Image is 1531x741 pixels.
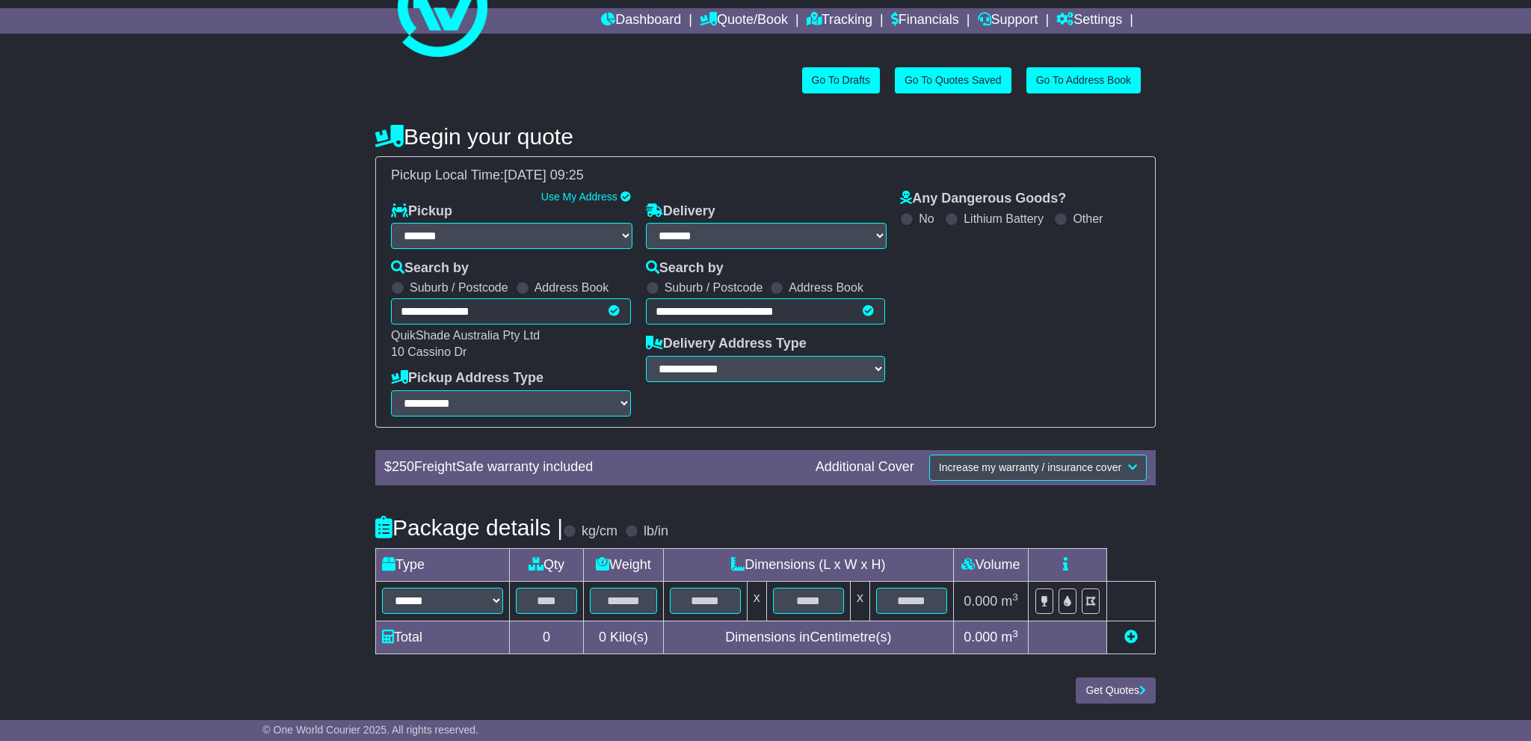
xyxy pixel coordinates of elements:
[391,345,466,358] span: 10 Cassino Dr
[1001,630,1018,645] span: m
[1012,628,1018,639] sup: 3
[789,280,863,295] label: Address Book
[929,455,1147,481] button: Increase my warranty / insurance cover
[376,621,510,654] td: Total
[262,724,478,736] span: © One World Courier 2025. All rights reserved.
[665,280,763,295] label: Suburb / Postcode
[1073,212,1103,226] label: Other
[964,630,997,645] span: 0.000
[900,191,1066,207] label: Any Dangerous Goods?
[1026,67,1141,93] a: Go To Address Book
[891,8,959,34] a: Financials
[919,212,934,226] label: No
[1012,591,1018,603] sup: 3
[644,523,668,540] label: lb/in
[391,370,543,387] label: Pickup Address Type
[1001,594,1018,609] span: m
[535,280,609,295] label: Address Book
[541,191,617,203] a: Use My Address
[375,124,1156,149] h4: Begin your quote
[410,280,508,295] label: Suburb / Postcode
[646,203,715,220] label: Delivery
[375,515,563,540] h4: Package details |
[964,594,997,609] span: 0.000
[978,8,1038,34] a: Support
[700,8,788,34] a: Quote/Book
[850,581,869,621] td: x
[1076,677,1156,704] button: Get Quotes
[376,548,510,581] td: Type
[802,67,880,93] a: Go To Drafts
[1056,8,1122,34] a: Settings
[392,459,414,474] span: 250
[599,630,606,645] span: 0
[663,621,953,654] td: Dimensions in Centimetre(s)
[584,548,664,581] td: Weight
[663,548,953,581] td: Dimensions (L x W x H)
[953,548,1028,581] td: Volume
[964,212,1044,226] label: Lithium Battery
[391,329,540,342] span: QuikShade Australia Pty Ltd
[509,548,583,581] td: Qty
[895,67,1011,93] a: Go To Quotes Saved
[808,459,922,476] div: Additional Cover
[584,621,664,654] td: Kilo(s)
[747,581,766,621] td: x
[807,8,872,34] a: Tracking
[504,167,584,182] span: [DATE] 09:25
[939,461,1121,473] span: Increase my warranty / insurance cover
[391,203,452,220] label: Pickup
[1124,630,1138,645] a: Add new item
[646,336,807,352] label: Delivery Address Type
[601,8,681,34] a: Dashboard
[509,621,583,654] td: 0
[377,459,808,476] div: $ FreightSafe warranty included
[391,260,469,277] label: Search by
[646,260,724,277] label: Search by
[582,523,617,540] label: kg/cm
[383,167,1148,184] div: Pickup Local Time:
